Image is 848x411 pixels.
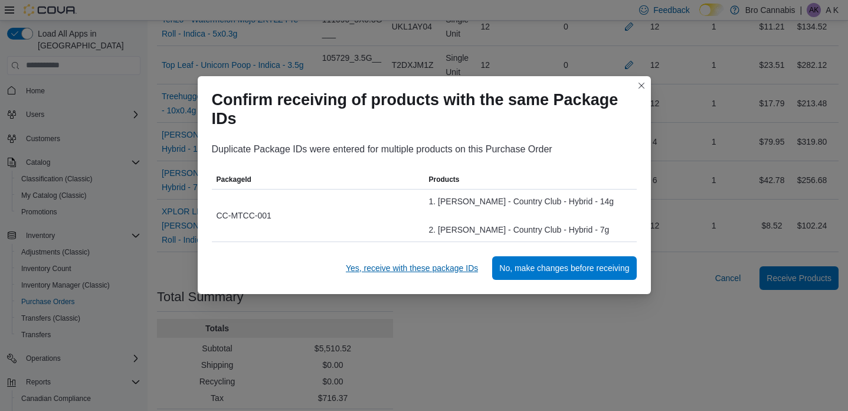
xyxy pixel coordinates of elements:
[429,175,460,184] span: Products
[217,208,271,223] span: CC-MTCC-001
[499,262,629,274] span: No, make changes before receiving
[492,256,636,280] button: No, make changes before receiving
[429,223,632,237] div: 2. [PERSON_NAME] - Country Club - Hybrid - 7g
[212,90,627,128] h1: Confirm receiving of products with the same Package IDs
[212,142,637,156] div: Duplicate Package IDs were entered for multiple products on this Purchase Order
[429,194,632,208] div: 1. [PERSON_NAME] - Country Club - Hybrid - 14g
[217,175,251,184] span: PackageId
[341,256,483,280] button: Yes, receive with these package IDs
[346,262,478,274] span: Yes, receive with these package IDs
[634,79,649,93] button: Closes this modal window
